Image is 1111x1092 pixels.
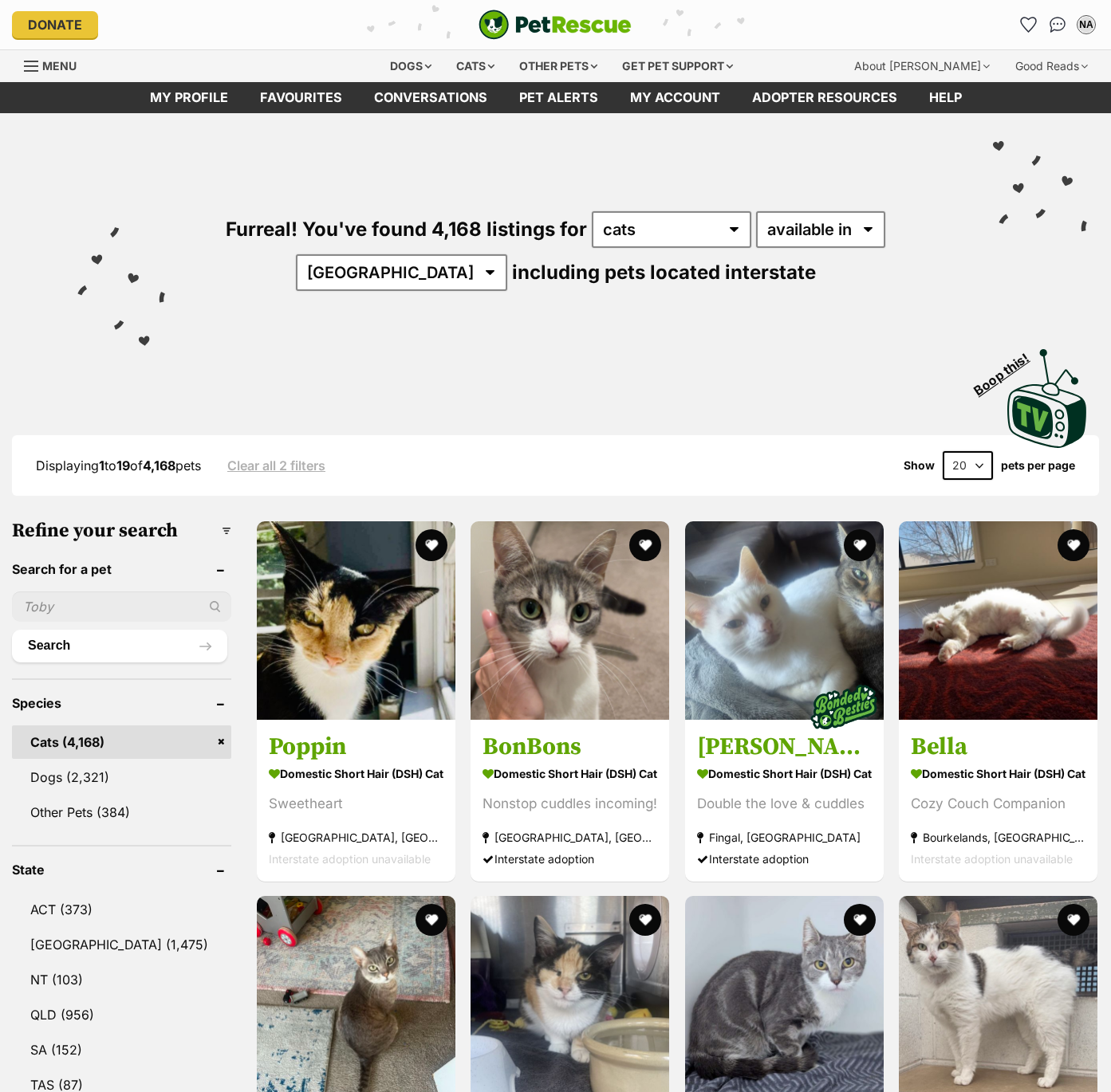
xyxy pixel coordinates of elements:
[143,458,175,473] strong: 4,168
[12,1033,231,1066] a: SA (152)
[12,630,227,662] button: Search
[697,792,872,814] div: Double the love & cuddles
[12,862,231,877] header: State
[12,11,98,38] a: Donate
[1050,17,1066,33] img: chat-41dd97257d64d25036548639549fe6c8038ab92f7586957e7f3b1b290dea8141.svg
[899,719,1097,881] a: Bella Domestic Short Hair (DSH) Cat Cozy Couch Companion Bourkelands, [GEOGRAPHIC_DATA] Interstat...
[12,725,231,759] a: Cats (4,168)
[911,761,1085,784] strong: Domestic Short Hair (DSH) Cat
[12,963,231,996] a: NT (103)
[12,998,231,1031] a: QLD (956)
[471,521,669,720] img: BonBons - Domestic Short Hair (DSH) Cat
[445,50,506,82] div: Cats
[614,82,736,113] a: My account
[611,50,744,82] div: Get pet support
[12,591,231,622] input: Toby
[269,731,443,761] h3: Poppin
[269,761,443,784] strong: Domestic Short Hair (DSH) Cat
[227,458,325,473] a: Clear all 2 filters
[1016,12,1099,37] ul: Account quick links
[12,795,231,829] a: Other Pets (384)
[1007,335,1087,451] a: Boop this!
[416,904,447,936] button: favourite
[1078,17,1094,33] div: NA
[358,82,503,113] a: conversations
[1058,529,1089,561] button: favourite
[416,529,447,561] button: favourite
[1001,459,1075,472] label: pets per page
[911,826,1085,847] strong: Bourkelands, [GEOGRAPHIC_DATA]
[685,719,884,881] a: [PERSON_NAME] & [PERSON_NAME] Domestic Short Hair (DSH) Cat Double the love & cuddles Fingal, [GE...
[697,731,872,761] h3: [PERSON_NAME] & [PERSON_NAME]
[483,826,657,847] strong: [GEOGRAPHIC_DATA], [GEOGRAPHIC_DATA]
[269,826,443,847] strong: [GEOGRAPHIC_DATA], [GEOGRAPHIC_DATA]
[257,521,455,720] img: Poppin - Domestic Short Hair (DSH) Cat
[512,261,816,284] span: including pets located interstate
[911,731,1085,761] h3: Bella
[99,458,104,473] strong: 1
[134,82,244,113] a: My profile
[1058,904,1089,936] button: favourite
[257,719,455,881] a: Poppin Domestic Short Hair (DSH) Cat Sweetheart [GEOGRAPHIC_DATA], [GEOGRAPHIC_DATA] Interstate a...
[483,761,657,784] strong: Domestic Short Hair (DSH) Cat
[630,529,662,561] button: favourite
[226,218,587,241] span: Furreal! You've found 4,168 listings for
[12,520,231,542] h3: Refine your search
[1045,12,1070,37] a: Conversations
[697,826,872,847] strong: Fingal, [GEOGRAPHIC_DATA]
[479,10,632,40] img: logo-cat-932fe2b9b8326f06289b0f2fb663e598f794de774fb13d1741a6617ecf9a85b4.svg
[479,10,632,40] a: PetRescue
[1007,349,1087,448] img: PetRescue TV logo
[12,928,231,961] a: [GEOGRAPHIC_DATA] (1,475)
[269,792,443,814] div: Sweetheart
[42,59,77,73] span: Menu
[844,529,876,561] button: favourite
[685,521,884,720] img: Finn & Rudy - Domestic Short Hair (DSH) Cat
[12,893,231,926] a: ACT (373)
[911,851,1073,865] span: Interstate adoption unavailable
[269,851,431,865] span: Interstate adoption unavailable
[844,904,876,936] button: favourite
[379,50,443,82] div: Dogs
[804,666,884,746] img: bonded besties
[899,521,1097,720] img: Bella - Domestic Short Hair (DSH) Cat
[483,847,657,869] div: Interstate adoption
[1016,12,1042,37] a: Favourites
[244,82,358,113] a: Favourites
[697,761,872,784] strong: Domestic Short Hair (DSH) Cat
[12,562,231,576] header: Search for a pet
[116,458,130,473] strong: 19
[483,731,657,761] h3: BonBons
[471,719,669,881] a: BonBons Domestic Short Hair (DSH) Cat Nonstop cuddles incoming! [GEOGRAPHIC_DATA], [GEOGRAPHIC_DA...
[911,792,1085,814] div: Cozy Couch Companion
[12,760,231,794] a: Dogs (2,321)
[483,792,657,814] div: Nonstop cuddles incoming!
[503,82,614,113] a: Pet alerts
[843,50,1001,82] div: About [PERSON_NAME]
[971,340,1045,398] span: Boop this!
[913,82,978,113] a: Help
[24,50,88,79] a: Menu
[736,82,913,113] a: Adopter resources
[12,696,231,710] header: Species
[36,458,201,473] span: Displaying to of pets
[630,904,662,936] button: favourite
[508,50,609,82] div: Other pets
[904,459,935,472] span: Show
[1004,50,1099,82] div: Good Reads
[1074,12,1099,37] button: My account
[697,847,872,869] div: Interstate adoption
